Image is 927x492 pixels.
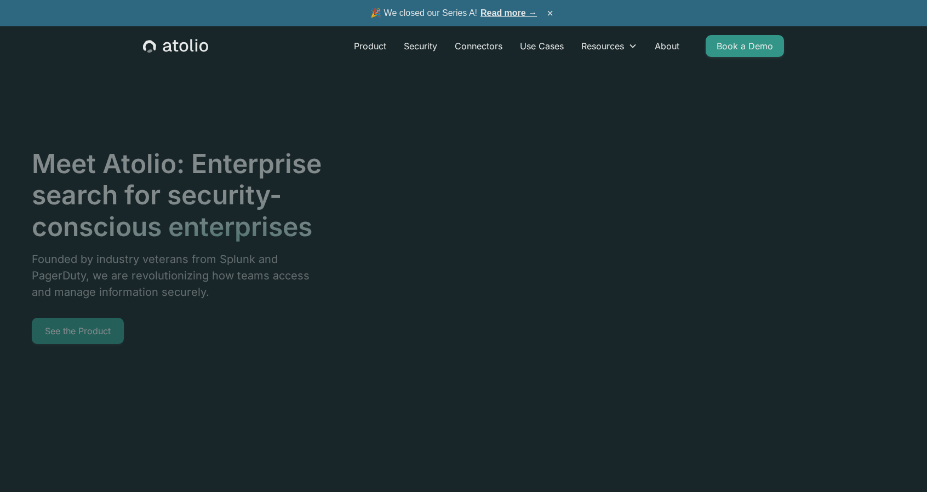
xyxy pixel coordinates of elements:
[573,35,646,57] div: Resources
[32,251,323,300] p: Founded by industry veterans from Splunk and PagerDuty, we are revolutionizing how teams access a...
[446,35,511,57] a: Connectors
[646,35,688,57] a: About
[581,39,624,53] div: Resources
[543,7,557,19] button: ×
[395,35,446,57] a: Security
[32,318,124,344] a: See the Product
[370,7,537,20] span: 🎉 We closed our Series A!
[480,8,537,18] a: Read more →
[32,148,323,243] h1: Meet Atolio: Enterprise search for security-conscious enterprises
[143,39,208,53] a: home
[345,35,395,57] a: Product
[706,35,784,57] a: Book a Demo
[511,35,573,57] a: Use Cases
